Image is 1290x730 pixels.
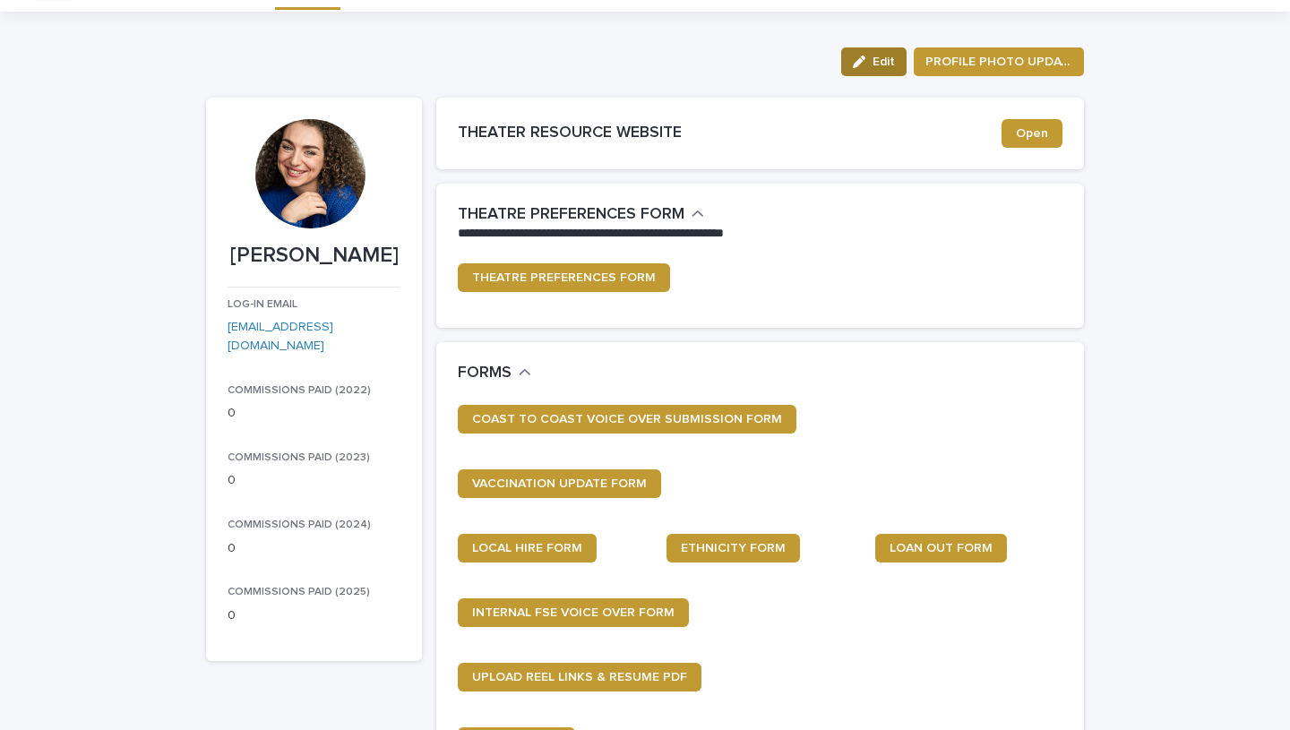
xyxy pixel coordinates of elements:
p: [PERSON_NAME] [228,243,400,269]
span: LOCAL HIRE FORM [472,542,582,554]
p: 0 [228,606,400,625]
span: PROFILE PHOTO UPDATE [925,53,1072,71]
h2: FORMS [458,364,512,383]
a: INTERNAL FSE VOICE OVER FORM [458,598,689,627]
a: LOAN OUT FORM [875,534,1007,563]
span: COMMISSIONS PAID (2024) [228,520,371,530]
button: FORMS [458,364,531,383]
span: VACCINATION UPDATE FORM [472,477,647,490]
h2: THEATRE PREFERENCES FORM [458,205,684,225]
button: PROFILE PHOTO UPDATE [914,47,1084,76]
p: 0 [228,539,400,558]
p: 0 [228,404,400,423]
a: ETHNICITY FORM [666,534,800,563]
span: COMMISSIONS PAID (2023) [228,452,370,463]
a: Open [1002,119,1062,148]
span: INTERNAL FSE VOICE OVER FORM [472,606,675,619]
span: Edit [873,56,895,68]
span: LOG-IN EMAIL [228,299,297,310]
span: UPLOAD REEL LINKS & RESUME PDF [472,671,687,683]
span: COAST TO COAST VOICE OVER SUBMISSION FORM [472,413,782,425]
span: Open [1016,127,1048,140]
p: 0 [228,471,400,490]
button: Edit [841,47,907,76]
a: THEATRE PREFERENCES FORM [458,263,670,292]
a: COAST TO COAST VOICE OVER SUBMISSION FORM [458,405,796,434]
a: LOCAL HIRE FORM [458,534,597,563]
button: THEATRE PREFERENCES FORM [458,205,704,225]
a: [EMAIL_ADDRESS][DOMAIN_NAME] [228,321,333,352]
span: COMMISSIONS PAID (2022) [228,385,371,396]
span: COMMISSIONS PAID (2025) [228,587,370,597]
h2: THEATER RESOURCE WEBSITE [458,124,1002,143]
span: THEATRE PREFERENCES FORM [472,271,656,284]
a: UPLOAD REEL LINKS & RESUME PDF [458,663,701,691]
span: ETHNICITY FORM [681,542,786,554]
a: VACCINATION UPDATE FORM [458,469,661,498]
span: LOAN OUT FORM [890,542,993,554]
